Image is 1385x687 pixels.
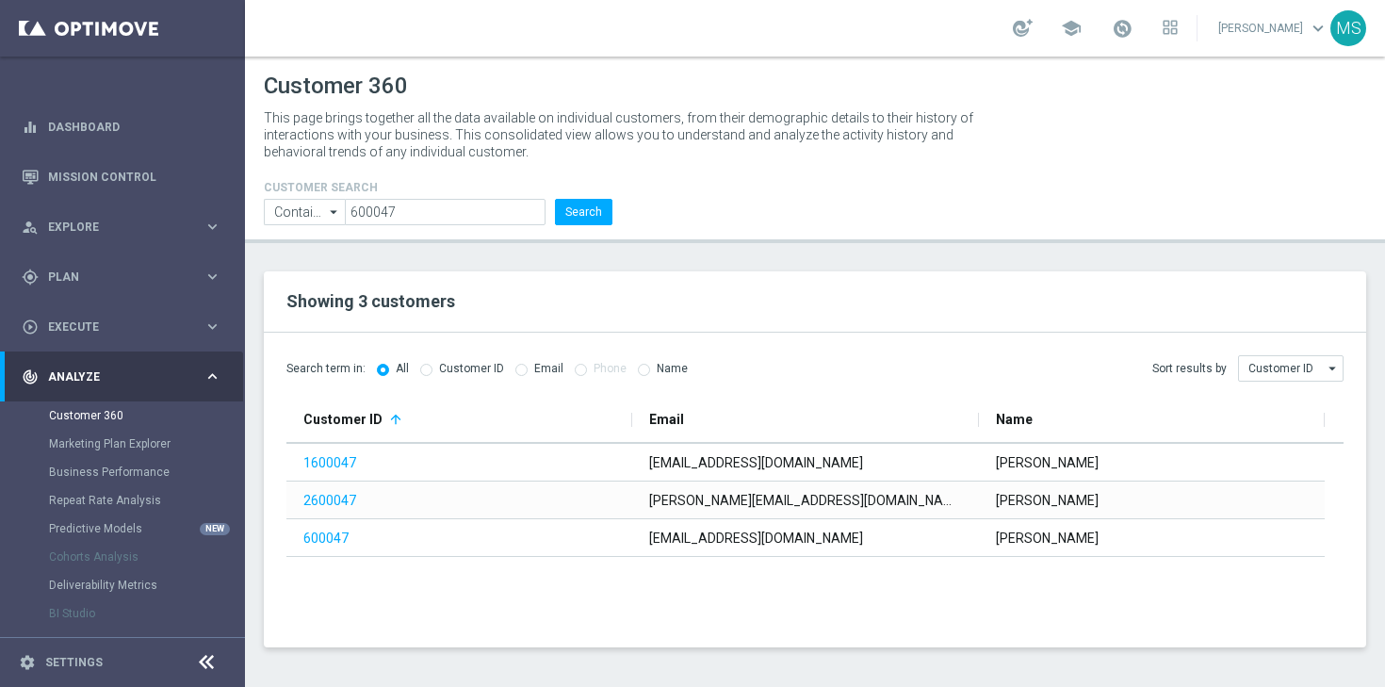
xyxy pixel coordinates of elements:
[657,362,688,376] label: Name
[22,102,221,152] div: Dashboard
[200,523,230,535] div: NEW
[1308,18,1328,39] span: keyboard_arrow_down
[286,482,1325,519] div: Press SPACE to select this row.
[49,521,196,536] a: Predictive Models
[19,654,36,671] i: settings
[303,455,356,470] a: 1600047
[286,361,366,377] span: Search term in:
[996,412,1033,427] span: Name
[22,219,39,236] i: person_search
[22,119,39,136] i: equalizer
[49,515,243,543] div: Predictive Models
[21,220,222,235] button: person_search Explore keyboard_arrow_right
[303,412,383,427] span: Customer ID
[1324,356,1343,381] i: arrow_drop_down
[49,486,243,515] div: Repeat Rate Analysis
[49,401,243,430] div: Customer 360
[534,362,563,376] label: Email
[22,152,221,202] div: Mission Control
[286,291,455,311] span: Showing 3 customers
[49,465,196,480] a: Business Performance
[49,543,243,571] div: Cohorts Analysis
[1216,14,1330,42] a: [PERSON_NAME]keyboard_arrow_down
[49,436,196,451] a: Marketing Plan Explorer
[996,455,1099,470] span: [PERSON_NAME]
[48,102,221,152] a: Dashboard
[22,319,39,335] i: play_circle_outline
[21,319,222,335] button: play_circle_outline Execute keyboard_arrow_right
[325,200,344,224] i: arrow_drop_down
[264,181,612,194] h4: CUSTOMER SEARCH
[303,531,349,546] a: 600047
[48,371,204,383] span: Analyze
[594,362,627,376] label: Phone
[345,199,546,225] input: Enter CID, Email, name or phone
[204,318,221,335] i: keyboard_arrow_right
[22,319,204,335] div: Execute
[21,369,222,384] button: track_changes Analyze keyboard_arrow_right
[1061,18,1082,39] span: school
[264,109,989,160] p: This page brings together all the data available on individual customers, from their demographic ...
[21,120,222,135] button: equalizer Dashboard
[286,519,1325,557] div: Press SPACE to select this row.
[22,269,39,286] i: gps_fixed
[1152,361,1227,377] span: Sort results by
[48,321,204,333] span: Execute
[1238,355,1344,382] input: Customer ID
[45,657,103,668] a: Settings
[49,430,243,458] div: Marketing Plan Explorer
[303,493,356,508] a: 2600047
[49,571,243,599] div: Deliverability Metrics
[204,218,221,236] i: keyboard_arrow_right
[49,578,196,593] a: Deliverability Metrics
[49,493,196,508] a: Repeat Rate Analysis
[22,368,204,385] div: Analyze
[49,408,196,423] a: Customer 360
[286,444,1325,482] div: Press SPACE to select this row.
[649,531,863,546] span: [EMAIL_ADDRESS][DOMAIN_NAME]
[48,271,204,283] span: Plan
[22,269,204,286] div: Plan
[48,221,204,233] span: Explore
[264,73,1366,100] h1: Customer 360
[649,493,966,508] span: [PERSON_NAME][EMAIL_ADDRESS][DOMAIN_NAME]
[204,368,221,385] i: keyboard_arrow_right
[22,219,204,236] div: Explore
[996,493,1099,508] span: [PERSON_NAME]
[439,362,504,376] label: Customer ID
[649,412,684,427] span: Email
[48,152,221,202] a: Mission Control
[49,458,243,486] div: Business Performance
[396,362,409,376] label: All
[22,368,39,385] i: track_changes
[204,268,221,286] i: keyboard_arrow_right
[21,170,222,185] button: Mission Control
[264,199,345,225] input: Contains
[49,599,243,628] div: BI Studio
[1330,10,1366,46] div: MS
[649,455,863,470] span: [EMAIL_ADDRESS][DOMAIN_NAME]
[996,531,1099,546] span: [PERSON_NAME]
[21,270,222,285] button: gps_fixed Plan keyboard_arrow_right
[555,199,612,225] button: Search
